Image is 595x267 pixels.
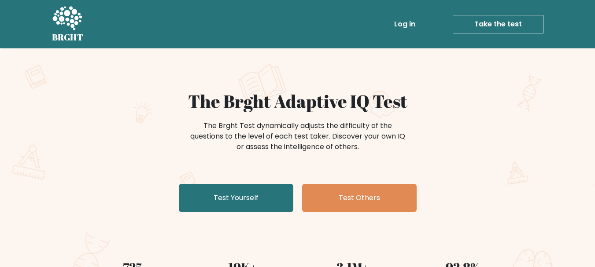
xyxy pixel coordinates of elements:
[52,32,84,43] h5: BRGHT
[391,15,419,33] a: Log in
[302,184,417,212] a: Test Others
[83,91,513,112] h1: The Brght Adaptive IQ Test
[52,4,84,45] a: BRGHT
[453,15,543,33] a: Take the test
[179,184,293,212] a: Test Yourself
[188,121,408,152] div: The Brght Test dynamically adjusts the difficulty of the questions to the level of each test take...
